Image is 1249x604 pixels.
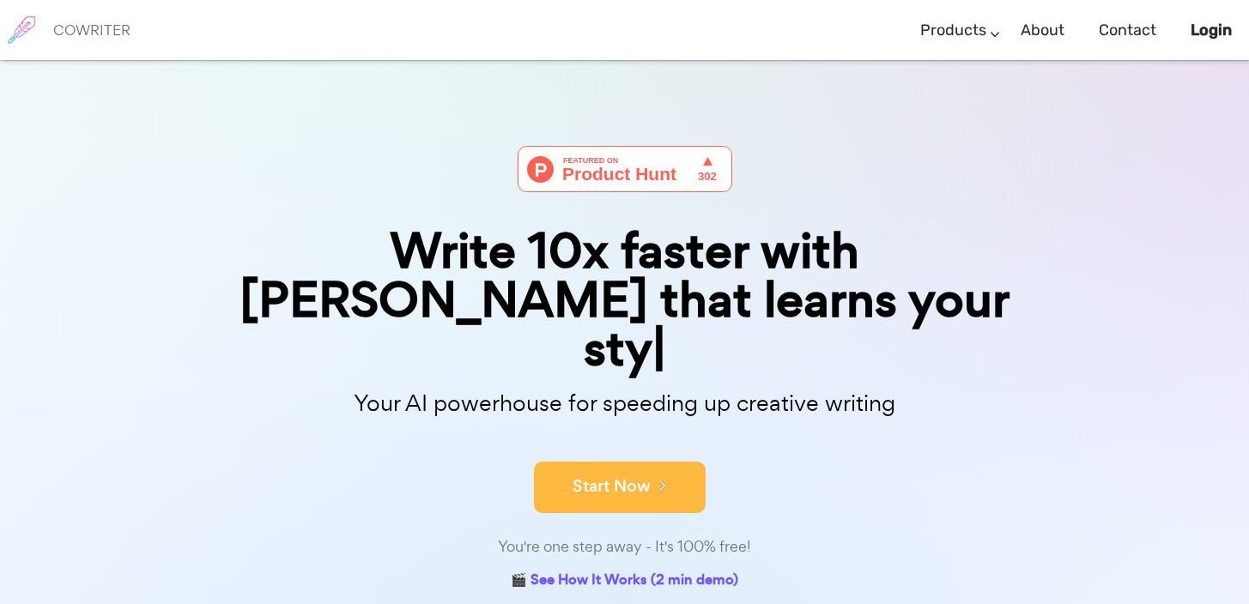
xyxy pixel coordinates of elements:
[534,462,706,513] button: Start Now
[196,535,1054,559] div: You're one step away - It's 100% free!
[1021,5,1064,56] a: About
[920,5,986,56] a: Products
[53,22,130,38] h6: COWRITER
[1191,5,1232,56] a: Login
[511,568,738,595] a: 🎬 See How It Works (2 min demo)
[1099,5,1156,56] a: Contact
[1191,21,1232,39] b: Login
[196,385,1054,422] p: Your AI powerhouse for speeding up creative writing
[518,146,732,192] img: Cowriter - Your AI buddy for speeding up creative writing | Product Hunt
[196,226,1054,374] div: Write 10x faster with [PERSON_NAME] that learns your sty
